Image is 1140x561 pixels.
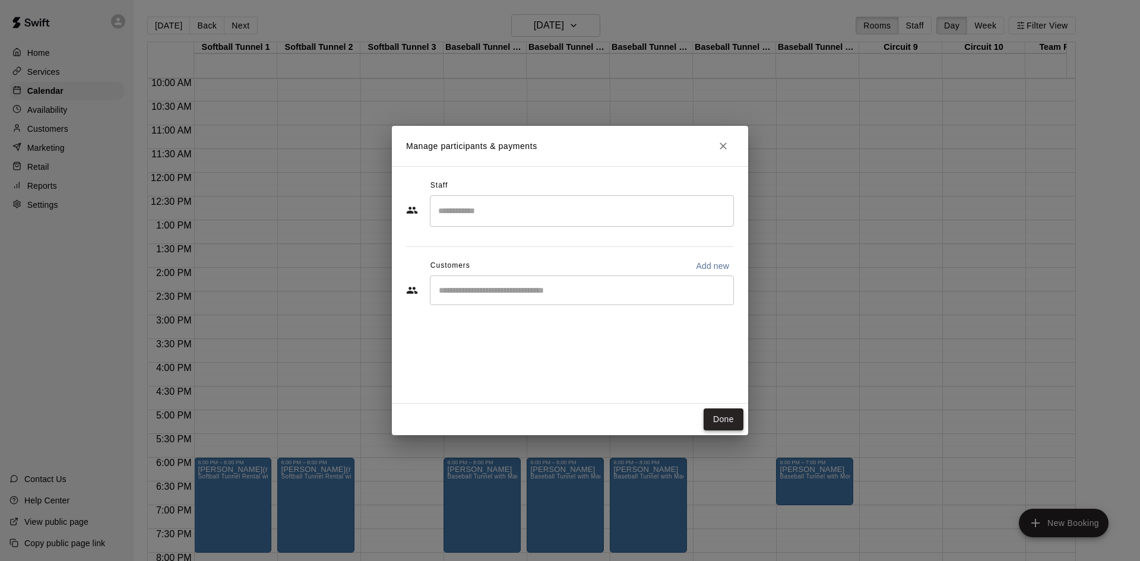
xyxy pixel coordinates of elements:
svg: Customers [406,284,418,296]
button: Add new [691,256,734,275]
p: Manage participants & payments [406,140,537,153]
div: Start typing to search customers... [430,275,734,305]
span: Staff [430,176,448,195]
span: Customers [430,256,470,275]
p: Add new [696,260,729,272]
button: Close [712,135,734,157]
button: Done [704,408,743,430]
svg: Staff [406,204,418,216]
div: Search staff [430,195,734,227]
